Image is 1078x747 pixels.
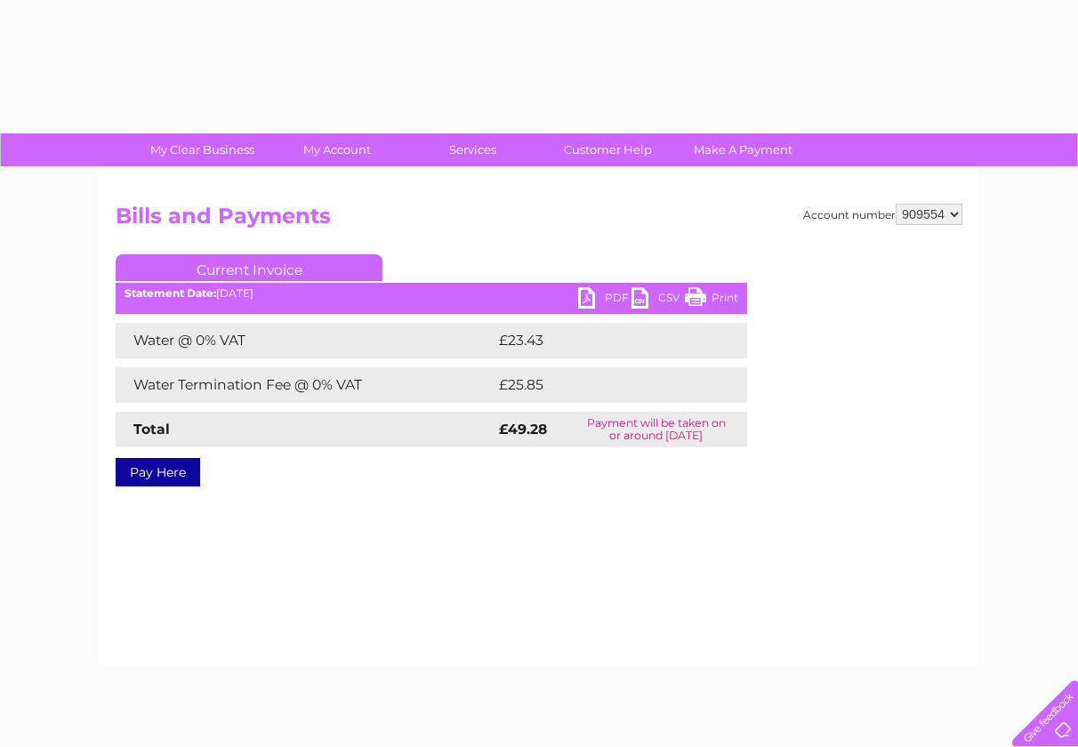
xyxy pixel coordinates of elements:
a: Pay Here [116,458,200,486]
a: Make A Payment [670,133,817,166]
a: My Account [264,133,411,166]
td: Payment will be taken on or around [DATE] [565,412,747,447]
b: Statement Date: [125,286,216,300]
a: Print [685,287,738,313]
strong: £49.28 [499,421,547,438]
a: Customer Help [535,133,681,166]
a: My Clear Business [129,133,276,166]
a: CSV [632,287,685,313]
td: £23.43 [495,323,711,358]
a: Services [399,133,546,166]
div: [DATE] [116,287,747,300]
strong: Total [133,421,170,438]
a: PDF [578,287,632,313]
div: Account number [803,204,962,225]
td: £25.85 [495,367,711,403]
h2: Bills and Payments [116,204,962,237]
td: Water Termination Fee @ 0% VAT [116,367,495,403]
a: Current Invoice [116,254,382,281]
td: Water @ 0% VAT [116,323,495,358]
